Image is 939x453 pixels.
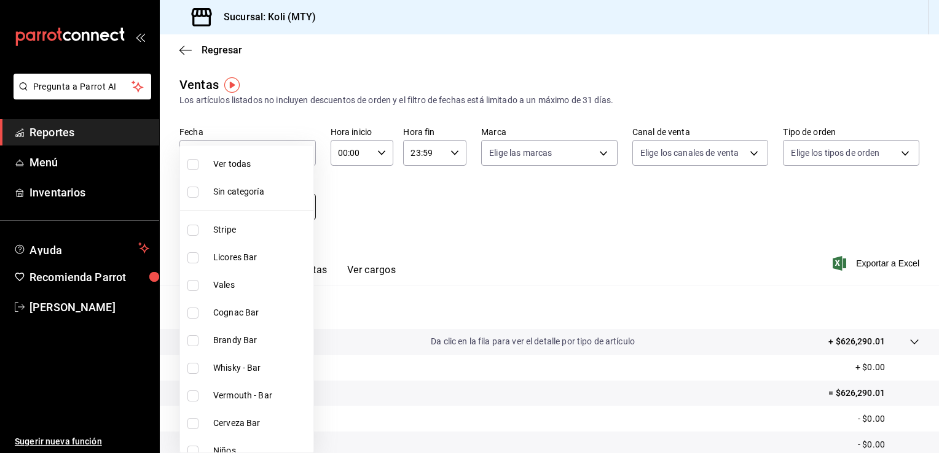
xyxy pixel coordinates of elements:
[213,223,308,236] span: Stripe
[213,185,308,198] span: Sin categoría
[213,417,308,430] span: Cerveza Bar
[213,251,308,264] span: Licores Bar
[213,279,308,292] span: Vales
[213,158,308,171] span: Ver todas
[213,334,308,347] span: Brandy Bar
[213,362,308,374] span: Whisky - Bar
[213,389,308,402] span: Vermouth - Bar
[213,306,308,319] span: Cognac Bar
[224,77,240,93] img: Tooltip marker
